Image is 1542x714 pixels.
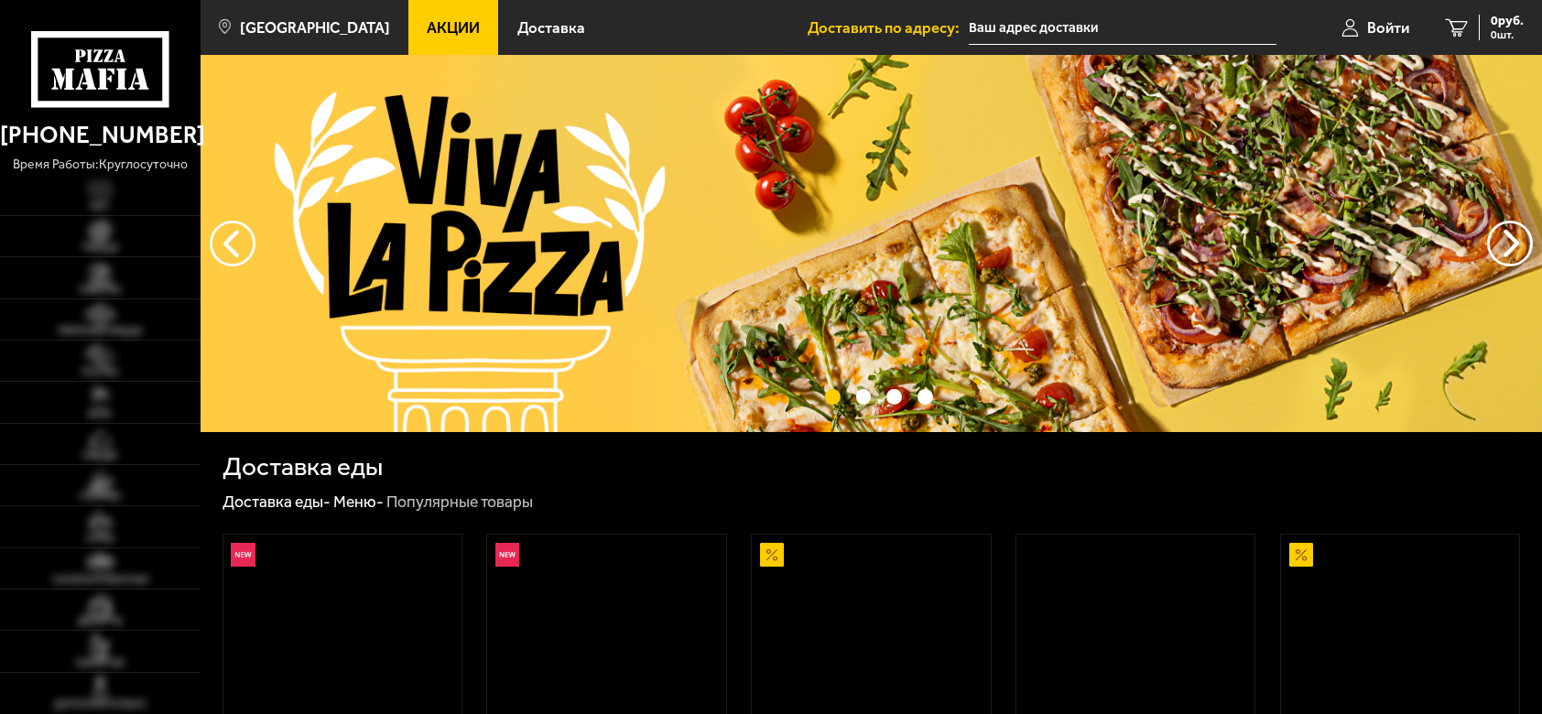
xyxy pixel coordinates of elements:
span: Акции [427,20,480,36]
button: точки переключения [886,389,902,405]
a: Меню- [333,492,384,511]
div: Популярные товары [386,492,533,513]
button: точки переключения [825,389,841,405]
a: Доставка еды- [223,492,331,511]
h1: Доставка еды [223,454,383,480]
img: Акционный [760,543,784,567]
button: следующий [210,221,255,266]
span: Доставить по адресу: [808,20,969,36]
span: 0 шт. [1491,29,1524,40]
button: точки переключения [856,389,872,405]
img: Новинка [495,543,519,567]
span: Доставка [517,20,585,36]
button: предыдущий [1487,221,1533,266]
span: 0 руб. [1491,15,1524,27]
img: Новинка [231,543,255,567]
span: [GEOGRAPHIC_DATA] [240,20,390,36]
button: точки переключения [918,389,933,405]
img: Акционный [1289,543,1313,567]
input: Ваш адрес доставки [969,11,1277,45]
span: Войти [1367,20,1409,36]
